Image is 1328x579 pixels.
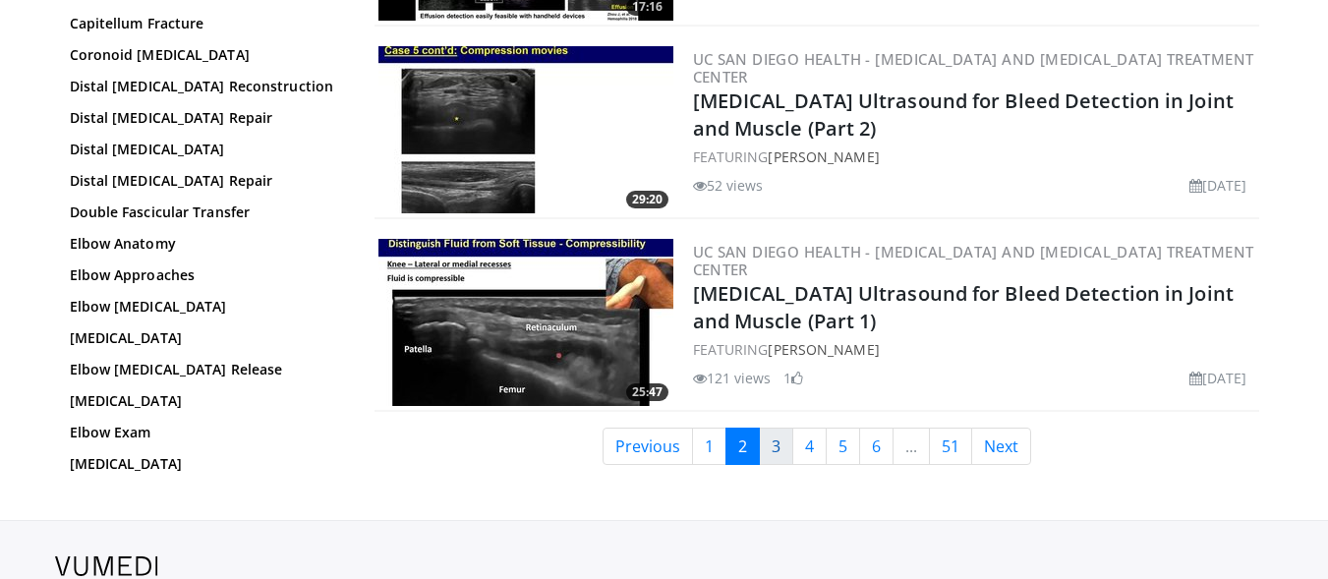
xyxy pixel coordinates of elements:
[378,239,673,406] a: 25:47
[693,146,1255,167] div: FEATURING
[70,14,335,33] a: Capitellum Fracture
[693,242,1254,279] a: UC San Diego Health - [MEDICAL_DATA] and [MEDICAL_DATA] Treatment Center
[725,428,760,465] a: 2
[70,265,335,285] a: Elbow Approaches
[70,77,335,96] a: Distal [MEDICAL_DATA] Reconstruction
[378,239,673,406] img: 8dc9c5b3-c216-4bba-bd7b-9b69694b1606.300x170_q85_crop-smart_upscale.jpg
[693,87,1234,142] a: [MEDICAL_DATA] Ultrasound for Bleed Detection in Joint and Muscle (Part 2)
[70,171,335,191] a: Distal [MEDICAL_DATA] Repair
[70,454,335,474] a: [MEDICAL_DATA]
[70,140,335,159] a: Distal [MEDICAL_DATA]
[603,428,693,465] a: Previous
[375,428,1259,465] nav: Search results pages
[792,428,827,465] a: 4
[55,556,158,576] img: VuMedi Logo
[1189,175,1247,196] li: [DATE]
[70,297,335,317] a: Elbow [MEDICAL_DATA]
[929,428,972,465] a: 51
[693,49,1254,87] a: UC San Diego Health - [MEDICAL_DATA] and [MEDICAL_DATA] Treatment Center
[70,108,335,128] a: Distal [MEDICAL_DATA] Repair
[693,339,1255,360] div: FEATURING
[70,203,335,222] a: Double Fascicular Transfer
[626,191,668,208] span: 29:20
[859,428,894,465] a: 6
[826,428,860,465] a: 5
[768,340,879,359] a: [PERSON_NAME]
[70,328,335,348] a: [MEDICAL_DATA]
[70,360,335,379] a: Elbow [MEDICAL_DATA] Release
[70,45,335,65] a: Coronoid [MEDICAL_DATA]
[378,46,673,213] a: 29:20
[70,234,335,254] a: Elbow Anatomy
[626,383,668,401] span: 25:47
[378,46,673,213] img: 40a6c113-9f07-4e7d-8547-0fba0dbe0d3c.300x170_q85_crop-smart_upscale.jpg
[1189,368,1247,388] li: [DATE]
[693,368,772,388] li: 121 views
[70,423,335,442] a: Elbow Exam
[692,428,726,465] a: 1
[693,175,764,196] li: 52 views
[693,280,1234,334] a: [MEDICAL_DATA] Ultrasound for Bleed Detection in Joint and Muscle (Part 1)
[768,147,879,166] a: [PERSON_NAME]
[70,391,335,411] a: [MEDICAL_DATA]
[759,428,793,465] a: 3
[971,428,1031,465] a: Next
[783,368,803,388] li: 1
